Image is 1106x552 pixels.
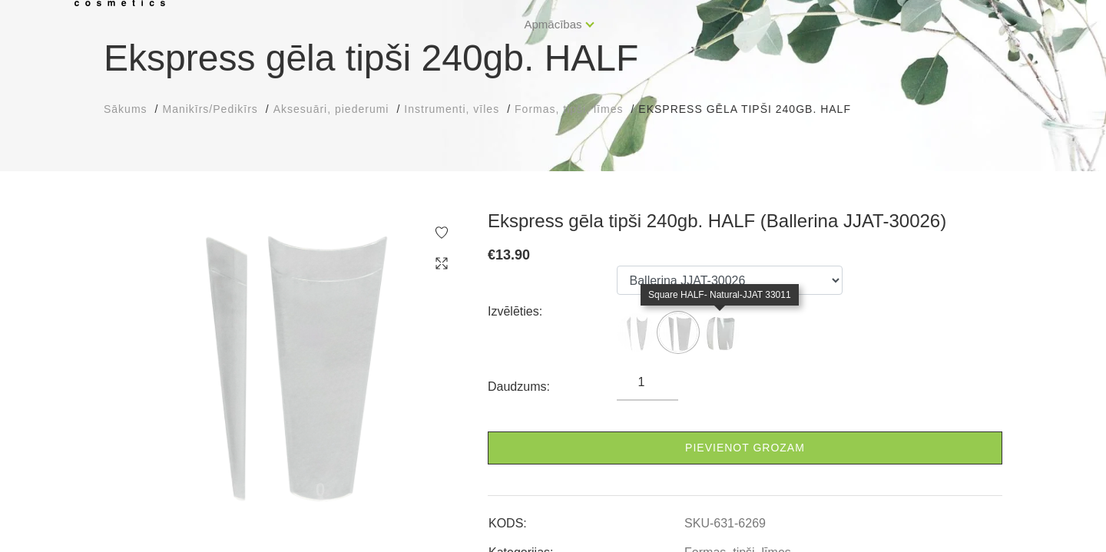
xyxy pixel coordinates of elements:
a: Aksesuāri, piederumi [273,101,389,117]
a: SKU-631-6269 [684,517,766,531]
a: Pievienot grozam [488,431,1002,464]
a: Instrumenti, vīles [404,101,499,117]
span: 13.90 [495,247,530,263]
span: € [488,247,495,263]
a: Sākums [104,101,147,117]
div: Daudzums: [488,375,617,399]
h3: Ekspress gēla tipši 240gb. HALF (Ballerina JJAT-30026) [488,210,1002,233]
span: Formas, tipši, līmes [515,103,623,115]
div: Izvēlēties: [488,299,617,324]
img: ... [701,313,740,352]
a: Formas, tipši, līmes [515,101,623,117]
a: Manikīrs/Pedikīrs [162,101,257,117]
td: KODS: [488,504,684,533]
span: Instrumenti, vīles [404,103,499,115]
img: ... [659,313,697,352]
img: Ekspress gēla tipši 240gb. HALF [104,210,465,506]
span: Aksesuāri, piederumi [273,103,389,115]
img: ... [617,313,655,352]
span: Sākums [104,103,147,115]
li: Ekspress gēla tipši 240gb. HALF [638,101,866,117]
span: Manikīrs/Pedikīrs [162,103,257,115]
